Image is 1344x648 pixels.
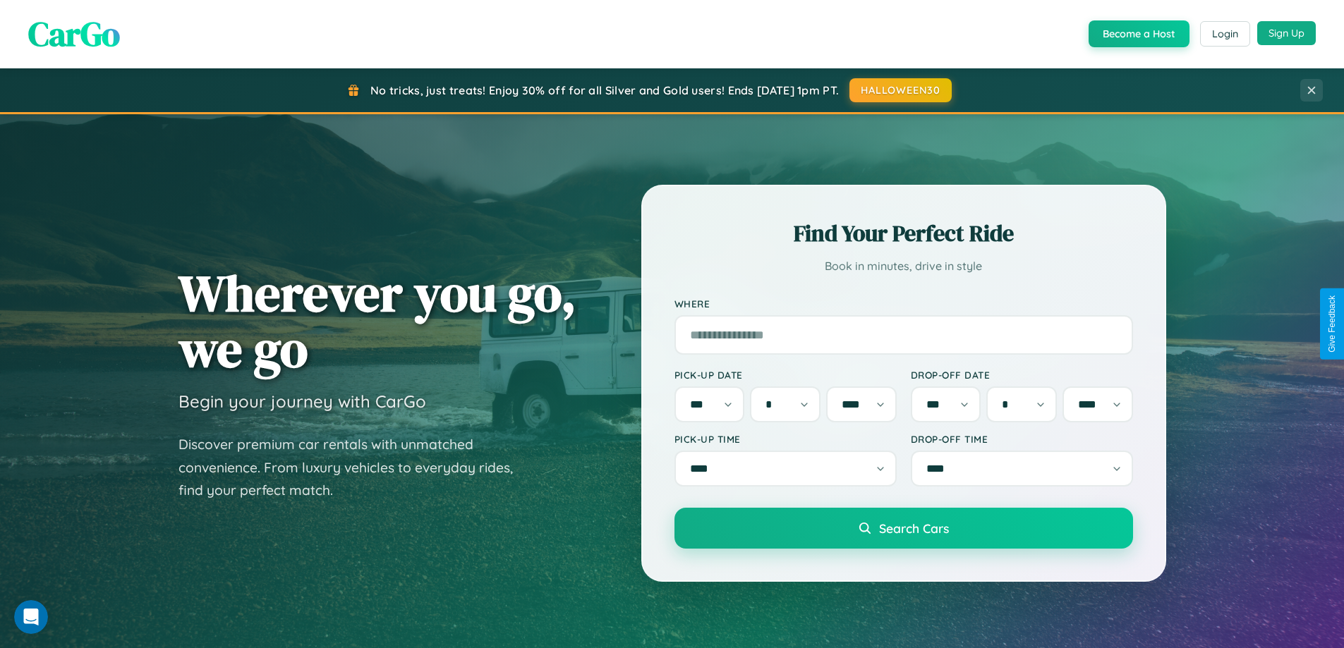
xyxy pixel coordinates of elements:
label: Drop-off Time [911,433,1133,445]
h2: Find Your Perfect Ride [674,218,1133,249]
button: Sign Up [1257,21,1316,45]
button: Search Cars [674,508,1133,549]
p: Book in minutes, drive in style [674,256,1133,276]
p: Discover premium car rentals with unmatched convenience. From luxury vehicles to everyday rides, ... [178,433,531,502]
button: HALLOWEEN30 [849,78,952,102]
label: Where [674,298,1133,310]
span: No tricks, just treats! Enjoy 30% off for all Silver and Gold users! Ends [DATE] 1pm PT. [370,83,839,97]
label: Pick-up Date [674,369,897,381]
div: Give Feedback [1327,295,1337,353]
button: Login [1200,21,1250,47]
iframe: Intercom live chat [14,600,48,634]
label: Drop-off Date [911,369,1133,381]
span: Search Cars [879,520,949,536]
span: CarGo [28,11,120,57]
button: Become a Host [1089,20,1189,47]
h1: Wherever you go, we go [178,265,576,377]
h3: Begin your journey with CarGo [178,391,426,412]
label: Pick-up Time [674,433,897,445]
